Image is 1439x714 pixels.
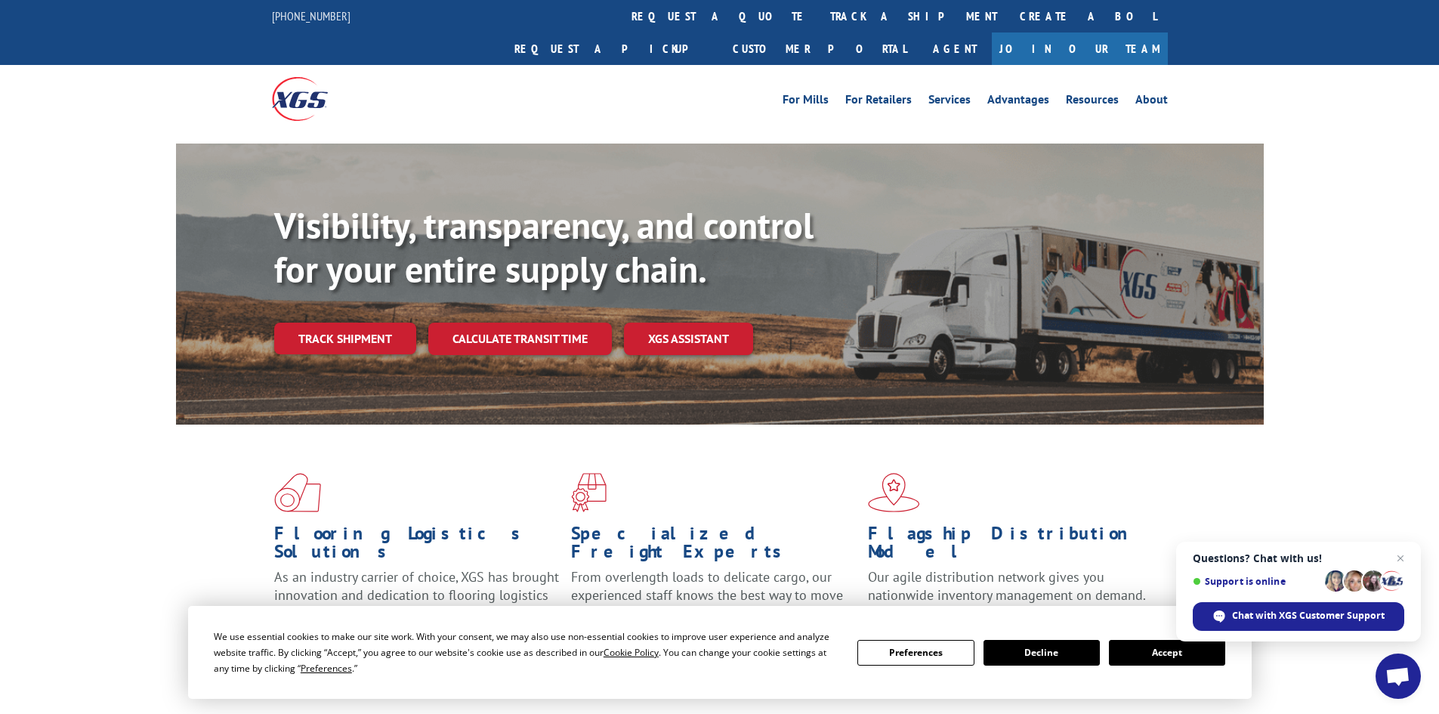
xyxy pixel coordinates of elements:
a: Join Our Team [992,32,1168,65]
button: Decline [984,640,1100,666]
span: Support is online [1193,576,1320,587]
a: Services [928,94,971,110]
a: Calculate transit time [428,323,612,355]
p: From overlength loads to delicate cargo, our experienced staff knows the best way to move your fr... [571,568,857,635]
span: Our agile distribution network gives you nationwide inventory management on demand. [868,568,1146,604]
span: Questions? Chat with us! [1193,552,1404,564]
a: Agent [918,32,992,65]
div: We use essential cookies to make our site work. With your consent, we may also use non-essential ... [214,629,839,676]
a: Customer Portal [721,32,918,65]
a: For Retailers [845,94,912,110]
div: Open chat [1376,654,1421,699]
h1: Flagship Distribution Model [868,524,1153,568]
b: Visibility, transparency, and control for your entire supply chain. [274,202,814,292]
span: As an industry carrier of choice, XGS has brought innovation and dedication to flooring logistics... [274,568,559,622]
span: Preferences [301,662,352,675]
a: For Mills [783,94,829,110]
a: XGS ASSISTANT [624,323,753,355]
button: Preferences [857,640,974,666]
a: [PHONE_NUMBER] [272,8,350,23]
img: xgs-icon-total-supply-chain-intelligence-red [274,473,321,512]
a: Track shipment [274,323,416,354]
h1: Flooring Logistics Solutions [274,524,560,568]
a: About [1135,94,1168,110]
a: Request a pickup [503,32,721,65]
button: Accept [1109,640,1225,666]
img: xgs-icon-flagship-distribution-model-red [868,473,920,512]
span: Chat with XGS Customer Support [1232,609,1385,623]
a: Resources [1066,94,1119,110]
span: Cookie Policy [604,646,659,659]
img: xgs-icon-focused-on-flooring-red [571,473,607,512]
div: Chat with XGS Customer Support [1193,602,1404,631]
h1: Specialized Freight Experts [571,524,857,568]
div: Cookie Consent Prompt [188,606,1252,699]
a: Advantages [987,94,1049,110]
span: Close chat [1391,549,1410,567]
